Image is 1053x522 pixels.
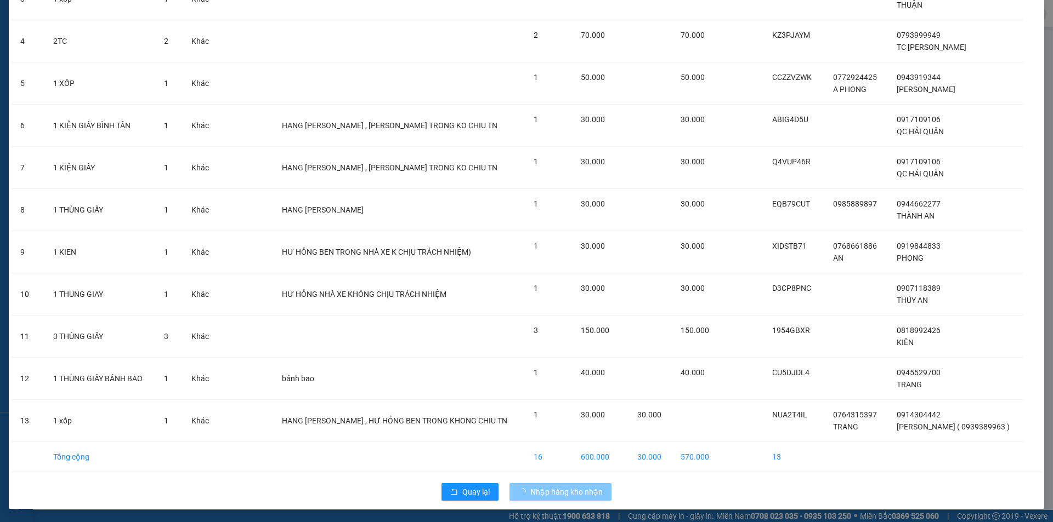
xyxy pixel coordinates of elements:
[534,326,538,335] span: 3
[581,326,609,335] span: 150.000
[897,380,922,389] span: TRANG
[637,410,661,419] span: 30.000
[183,20,219,62] td: Khác
[833,254,843,262] span: AN
[581,31,605,39] span: 70.000
[897,157,941,166] span: 0917109106
[629,442,672,472] td: 30.000
[164,121,168,130] span: 1
[897,296,928,305] span: THÚY AN
[772,368,809,377] span: CU5DJDL4
[38,21,62,57] img: qr-code
[12,231,44,273] td: 9
[44,273,155,316] td: 1 THUNG GIAY
[44,442,155,472] td: Tổng cộng
[44,400,155,442] td: 1 xốp
[581,410,605,419] span: 30.000
[534,115,538,124] span: 1
[534,199,538,208] span: 1
[64,20,127,31] span: Gửi:
[897,338,914,347] span: KIÊN
[681,368,705,377] span: 40.000
[581,115,605,124] span: 30.000
[681,326,709,335] span: 150.000
[897,85,955,94] span: [PERSON_NAME]
[183,273,219,316] td: Khác
[572,442,629,472] td: 600.000
[441,483,499,501] button: rollbackQuay lại
[450,488,458,497] span: rollback
[44,231,155,273] td: 1 KIEN
[534,31,538,39] span: 2
[183,358,219,400] td: Khác
[681,73,705,82] span: 50.000
[44,189,155,231] td: 1 THÙNG GIẤY
[164,248,168,256] span: 1
[897,326,941,335] span: 0818992426
[581,368,605,377] span: 40.000
[164,37,168,45] span: 2
[897,254,924,262] span: PHONG
[681,157,705,166] span: 30.000
[164,416,168,425] span: 1
[681,284,705,292] span: 30.000
[44,147,155,189] td: 1 KIỆN GIẤY
[12,62,44,105] td: 5
[525,442,572,472] td: 16
[183,400,219,442] td: Khác
[44,105,155,147] td: 1 KIỆN GIẤY BÌNH TÂN
[183,231,219,273] td: Khác
[534,284,538,292] span: 1
[12,273,44,316] td: 10
[89,6,121,18] span: [DATE]
[897,31,941,39] span: 0793999949
[462,486,490,498] span: Quay lại
[772,157,811,166] span: Q4VUP46R
[12,358,44,400] td: 12
[897,115,941,124] span: 0917109106
[282,248,471,256] span: HƯ HỎNG BEN TRONG NHÀ XE K CHỊU TRÁCH NHIỆM)
[164,205,168,214] span: 1
[12,189,44,231] td: 8
[64,34,150,43] span: TUYỀN - 0929754377
[581,199,605,208] span: 30.000
[581,284,605,292] span: 30.000
[164,290,168,299] span: 1
[44,358,155,400] td: 1 THÙNG GIẤY BÁNH BAO
[672,442,720,472] td: 570.000
[897,211,935,220] span: THÀNH AN
[833,85,867,94] span: A PHONG
[534,410,538,419] span: 1
[12,20,44,62] td: 4
[581,73,605,82] span: 50.000
[763,442,824,472] td: 13
[772,284,811,292] span: D3CP8PNC
[530,486,603,498] span: Nhập hàng kho nhận
[772,115,808,124] span: ABIG4D5U
[83,20,127,31] span: Rạch Giá
[164,163,168,172] span: 1
[897,422,1010,431] span: [PERSON_NAME] ( 0939389963 )
[282,416,507,425] span: HANG [PERSON_NAME] , HƯ HỎNG BEN TRONG KHONG CHIU TN
[12,316,44,358] td: 11
[772,73,812,82] span: CCZZVZWK
[897,1,922,9] span: THUẬN
[897,284,941,292] span: 0907118389
[897,242,941,250] span: 0919844833
[897,43,966,51] span: TC [PERSON_NAME]
[772,31,810,39] span: KZ3PJAYM
[183,105,219,147] td: Khác
[518,488,530,496] span: loading
[44,62,155,105] td: 1 XỐP
[534,73,538,82] span: 1
[282,205,364,214] span: HANG [PERSON_NAME]
[681,199,705,208] span: 30.000
[772,410,807,419] span: NUA2T4IL
[897,410,941,419] span: 0914304442
[897,368,941,377] span: 0945529700
[164,332,168,341] span: 3
[833,73,877,82] span: 0772924425
[581,157,605,166] span: 30.000
[772,242,807,250] span: XIDSTB71
[64,6,121,18] span: 16:31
